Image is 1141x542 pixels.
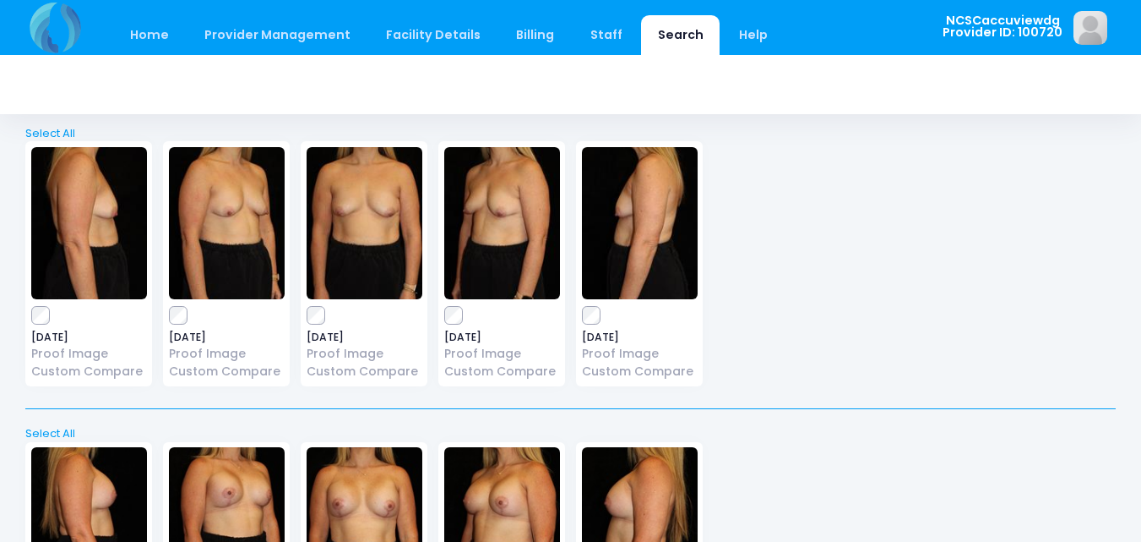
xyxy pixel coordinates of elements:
a: Custom Compare [582,363,698,380]
a: Search [641,15,720,55]
img: image [582,147,698,299]
a: Custom Compare [307,363,422,380]
a: Proof Image [307,345,422,363]
a: Proof Image [31,345,147,363]
a: Help [723,15,785,55]
span: [DATE] [31,332,147,342]
span: [DATE] [582,332,698,342]
a: Home [113,15,185,55]
img: image [169,147,285,299]
img: image [307,147,422,299]
a: Provider Management [187,15,367,55]
img: image [444,147,560,299]
a: Facility Details [370,15,497,55]
a: Custom Compare [31,363,147,380]
img: image [31,147,147,299]
span: [DATE] [169,332,285,342]
img: image [1073,11,1107,45]
a: Custom Compare [169,363,285,380]
a: Proof Image [444,345,560,363]
span: [DATE] [307,332,422,342]
a: Custom Compare [444,363,560,380]
a: Proof Image [169,345,285,363]
a: Billing [500,15,571,55]
a: Select All [20,425,1122,442]
a: Proof Image [582,345,698,363]
span: NCSCaccuviewdg Provider ID: 100720 [943,14,1062,39]
a: Select All [20,125,1122,142]
span: [DATE] [444,332,560,342]
a: Staff [573,15,638,55]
